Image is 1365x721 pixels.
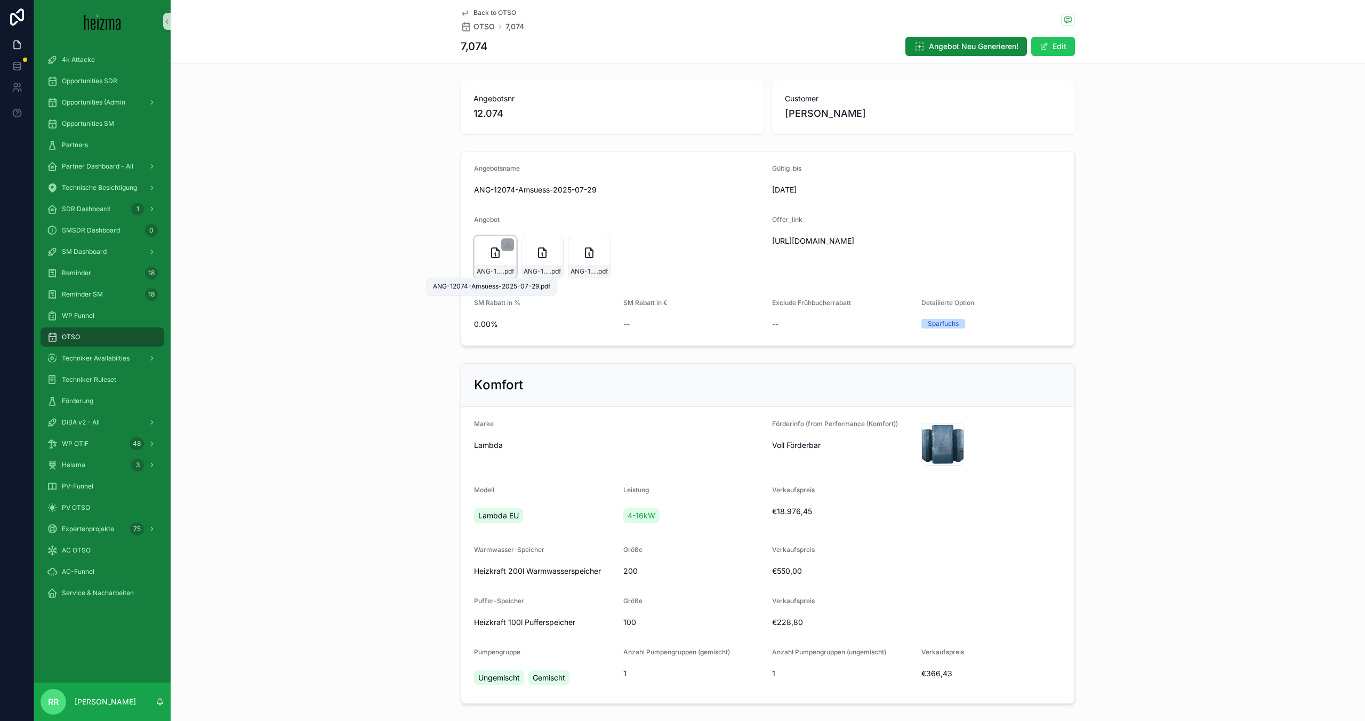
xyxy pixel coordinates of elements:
[524,267,550,276] span: ANG-12074-Amsuess-2025-07-29
[62,55,95,64] span: 4k Attacke
[34,43,171,616] div: scrollable content
[41,562,164,581] a: AC-Funnel
[62,77,117,85] span: Opportunities SDR
[41,306,164,325] a: WP Funnel
[41,434,164,453] a: WP OTIF48
[62,503,90,512] span: PV OTSO
[48,695,59,708] span: RR
[623,566,764,576] span: 200
[921,648,964,656] span: Verkaufspreis
[62,589,134,597] span: Service & Nacharbeiten
[772,420,898,428] span: Förderinfo (from Performance (Komfort))
[75,696,136,707] p: [PERSON_NAME]
[62,397,93,405] span: Förderung
[41,519,164,539] a: Expertenprojekte75
[41,50,164,69] a: 4k Attacke
[623,648,730,656] span: Anzahl Pumpengruppen (gemischt)
[772,597,815,605] span: Verkaufspreis
[41,349,164,368] a: Techniker Availabilties
[623,546,643,554] span: Größe
[772,648,886,656] span: Anzahl Pumpengruppen (ungemischt)
[623,486,649,494] span: Leistung
[905,37,1027,56] button: Angebot Neu Generieren!
[474,486,494,494] span: Modell
[41,477,164,496] a: PV-Funnel
[41,135,164,155] a: Partners
[623,617,764,628] span: 100
[785,93,1062,104] span: Customer
[473,106,751,121] span: 12.074
[41,498,164,517] a: PV OTSO
[62,98,125,107] span: Opportunities (Admin
[145,224,158,237] div: 0
[461,21,495,32] a: OTSO
[505,21,524,32] a: 7,074
[62,375,116,384] span: Techniker Ruleset
[772,617,1062,628] span: €228,80
[131,459,144,471] div: 3
[461,39,487,54] h1: 7,074
[62,290,103,299] span: Reminder SM
[41,327,164,347] a: OTSO
[623,597,643,605] span: Größe
[473,93,751,104] span: Angebotsnr
[503,267,514,276] span: .pdf
[131,203,144,215] div: 1
[62,546,91,555] span: AC OTSO
[533,672,565,683] span: Gemischt
[41,178,164,197] a: Technische Besichtigung
[474,566,601,576] span: Heizkraft 200l Warmwasserspeicher
[62,461,85,469] span: Heiama
[623,508,660,523] a: 4-16kW
[41,157,164,176] a: Partner Dashboard - All
[145,288,158,301] div: 18
[474,185,764,195] span: ANG-12074-Amsuess-2025-07-29
[41,391,164,411] a: Förderung
[62,333,80,341] span: OTSO
[62,567,94,576] span: AC-Funnel
[623,668,764,679] span: 1
[474,376,523,394] h2: Komfort
[474,440,503,451] span: Lambda
[41,455,164,475] a: Heiama3
[772,236,962,246] span: [URL][DOMAIN_NAME]
[1031,37,1075,56] button: Edit
[772,215,802,223] span: Offer_link
[41,71,164,91] a: Opportunities SDR
[41,583,164,603] a: Service & Nacharbeiten
[772,299,851,307] span: Exclude Frühbucherrabatt
[474,648,520,656] span: Pumpengruppe
[62,418,100,427] span: DiBA v2 - All
[929,41,1018,52] span: Angebot Neu Generieren!
[623,319,630,330] span: --
[474,299,520,307] span: SM Rabatt in %
[62,525,114,533] span: Expertenprojekte
[571,267,597,276] span: ANG-12074-Amsuess-2025-07-29
[433,282,550,291] div: ANG-12074-Amsuess-2025-07-29.pdf
[772,440,913,451] span: Voll Förderbar
[130,437,144,450] div: 48
[550,267,561,276] span: .pdf
[597,267,608,276] span: .pdf
[41,221,164,240] a: SMSDR Dashboard0
[62,269,91,277] span: Reminder
[62,354,130,363] span: Techniker Availabilties
[41,199,164,219] a: SDR Dashboard1
[41,263,164,283] a: Reminder18
[478,510,519,521] span: Lambda EU
[473,9,516,17] span: Back to OTSO
[474,420,494,428] span: Marke
[41,413,164,432] a: DiBA v2 - All
[772,546,815,554] span: Verkaufspreis
[461,9,516,17] a: Back to OTSO
[474,215,500,223] span: Angebot
[478,672,520,683] span: Ungemischt
[62,119,114,128] span: Opportunities SM
[41,242,164,261] a: SM Dashboard
[772,319,778,330] span: --
[772,506,1062,517] span: €18.976,45
[628,510,655,521] span: 4-16kW
[62,226,120,235] span: SMSDR Dashboard
[84,13,121,30] img: App logo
